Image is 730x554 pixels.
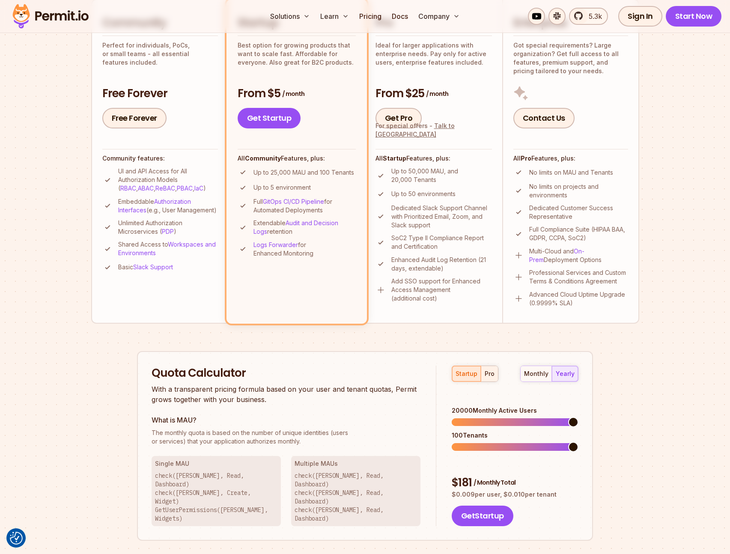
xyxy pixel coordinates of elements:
h3: Free Forever [102,86,218,101]
h4: Community features: [102,154,218,163]
p: Enhanced Audit Log Retention (21 days, extendable) [391,256,492,273]
p: Full Compliance Suite (HIPAA BAA, GDPR, CCPA, SoC2) [529,225,628,242]
p: Dedicated Customer Success Representative [529,204,628,221]
a: ReBAC [155,185,175,192]
a: 5.3k [569,8,608,25]
a: ABAC [138,185,154,192]
p: Got special requirements? Large organization? Get full access to all features, premium support, a... [513,41,628,75]
a: Get Pro [375,108,422,128]
div: pro [485,369,495,378]
img: Permit logo [9,2,92,31]
div: 20000 Monthly Active Users [452,406,578,415]
button: Solutions [267,8,313,25]
p: Extendable retention [253,219,356,236]
h3: From $5 [238,86,356,101]
p: Embeddable (e.g., User Management) [118,197,218,214]
p: Advanced Cloud Uptime Upgrade (0.9999% SLA) [529,290,628,307]
h3: What is MAU? [152,415,420,425]
span: The monthly quota is based on the number of unique identities (users [152,429,420,437]
p: Multi-Cloud and Deployment Options [529,247,628,264]
p: No limits on projects and environments [529,182,628,200]
a: PDP [162,228,174,235]
p: Full for Automated Deployments [253,197,356,214]
p: No limits on MAU and Tenants [529,168,613,177]
p: Ideal for larger applications with enterprise needs. Pay only for active users, enterprise featur... [375,41,492,67]
p: With a transparent pricing formula based on your user and tenant quotas, Permit grows together wi... [152,384,420,405]
a: Audit and Decision Logs [253,219,338,235]
p: Shared Access to [118,240,218,257]
p: Add SSO support for Enhanced Access Management (additional cost) [391,277,492,303]
p: for Enhanced Monitoring [253,241,356,258]
a: Logs Forwarder [253,241,298,248]
p: $ 0.009 per user, $ 0.010 per tenant [452,490,578,499]
a: Free Forever [102,108,167,128]
a: RBAC [120,185,136,192]
span: / Monthly Total [474,478,515,487]
p: or services) that your application authorizes monthly. [152,429,420,446]
div: $ 181 [452,475,578,491]
p: Up to 50 environments [391,190,456,198]
h4: All Features, plus: [513,154,628,163]
p: Unlimited Authorization Microservices ( ) [118,219,218,236]
a: Pricing [356,8,385,25]
p: Up to 5 environment [253,183,311,192]
p: Professional Services and Custom Terms & Conditions Agreement [529,268,628,286]
div: 100 Tenants [452,431,578,440]
span: 5.3k [584,11,602,21]
a: Get Startup [238,108,301,128]
h3: From $25 [375,86,492,101]
div: monthly [524,369,548,378]
a: Docs [388,8,411,25]
h3: Single MAU [155,459,277,468]
a: Sign In [618,6,662,27]
strong: Pro [521,155,531,162]
p: Best option for growing products that want to scale fast. Affordable for everyone. Also great for... [238,41,356,67]
p: check([PERSON_NAME], Read, Dashboard) check([PERSON_NAME], Create, Widget) GetUserPermissions([PE... [155,471,277,523]
span: / month [282,89,304,98]
strong: Startup [383,155,406,162]
button: Consent Preferences [10,532,23,545]
h4: All Features, plus: [238,154,356,163]
p: check([PERSON_NAME], Read, Dashboard) check([PERSON_NAME], Read, Dashboard) check([PERSON_NAME], ... [295,471,417,523]
button: GetStartup [452,506,513,526]
a: Start Now [666,6,722,27]
span: / month [426,89,448,98]
a: Contact Us [513,108,575,128]
a: On-Prem [529,247,584,263]
a: PBAC [177,185,193,192]
p: Up to 25,000 MAU and 100 Tenants [253,168,354,177]
p: Perfect for individuals, PoCs, or small teams - all essential features included. [102,41,218,67]
a: Slack Support [133,263,173,271]
p: UI and API Access for All Authorization Models ( , , , , ) [118,167,218,193]
p: SoC2 Type II Compliance Report and Certification [391,234,492,251]
p: Dedicated Slack Support Channel with Prioritized Email, Zoom, and Slack support [391,204,492,229]
p: Basic [118,263,173,271]
img: Revisit consent button [10,532,23,545]
div: For special offers - [375,122,492,139]
a: IaC [194,185,203,192]
h2: Quota Calculator [152,366,420,381]
a: Authorization Interfaces [118,198,191,214]
h3: Multiple MAUs [295,459,417,468]
a: GitOps CI/CD Pipeline [263,198,324,205]
button: Company [415,8,463,25]
strong: Community [245,155,281,162]
p: Up to 50,000 MAU, and 20,000 Tenants [391,167,492,184]
button: Learn [317,8,352,25]
h4: All Features, plus: [375,154,492,163]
